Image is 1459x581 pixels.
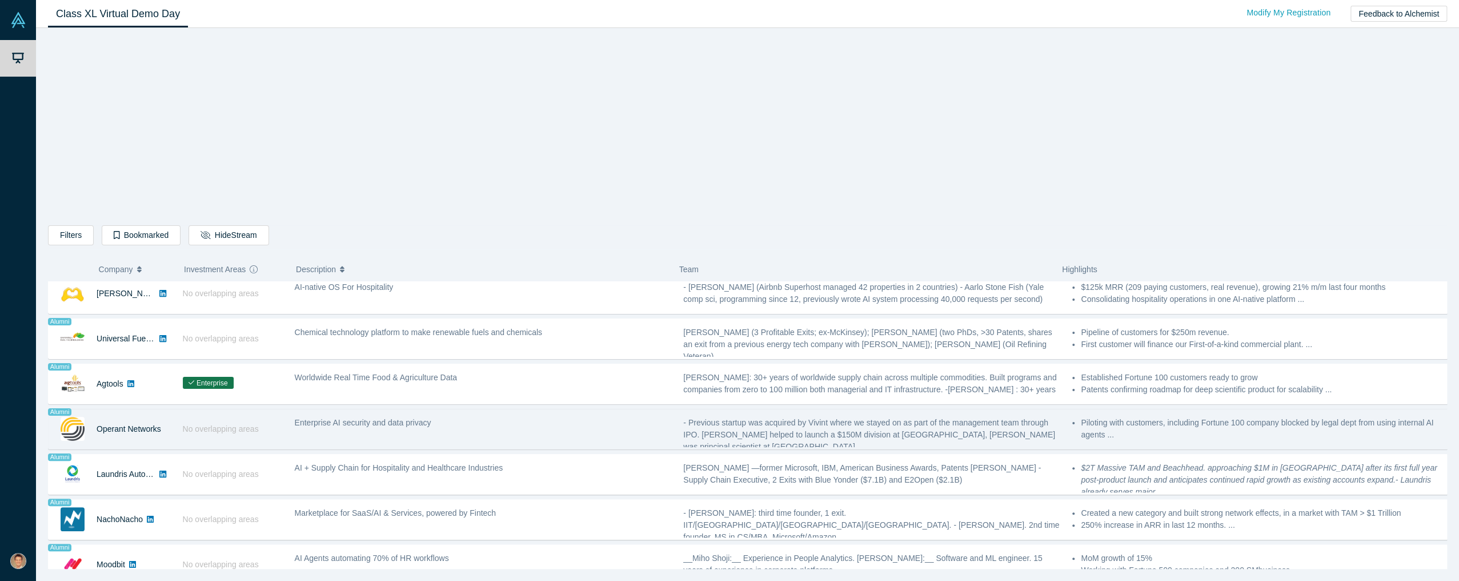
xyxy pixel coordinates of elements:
span: Marketplace for SaaS/AI & Services, powered by Fintech [295,508,496,518]
span: Investment Areas [184,257,246,281]
a: Universal Fuel Technologies [97,334,197,343]
a: Agtools [97,379,123,388]
li: Created a new category and built strong network effects, in a market with TAM > $1 Trillion [1081,507,1449,519]
span: AI-native OS For Hospitality [295,282,394,292]
button: Filters [48,225,94,245]
li: Patents confirming roadmap for deep scientific product for scalability ... [1081,384,1449,396]
li: First customer will finance our First-of-a-kind commercial plant. ... [1081,339,1449,351]
img: Laundris Autonomous Inventory Management's Logo [61,462,85,486]
span: Alumni [48,499,71,506]
span: Company [99,257,133,281]
span: - Previous startup was acquired by Vivint where we stayed on as part of the management team throu... [683,418,1055,451]
button: Description [296,257,667,281]
span: Chemical technology platform to make renewable fuels and chemicals [295,328,542,337]
a: Moodbit [97,560,125,569]
li: Consolidating hospitality operations in one AI-native platform ... [1081,293,1449,305]
a: Class XL Virtual Demo Day [48,1,188,27]
img: Universal Fuel Technologies's Logo [61,327,85,351]
button: HideStream [189,225,268,245]
span: No overlapping areas [183,560,259,569]
span: No overlapping areas [183,515,259,524]
img: Operant Networks's Logo [61,417,85,441]
a: NachoNacho [97,515,143,524]
span: [PERSON_NAME] —former Microsoft, IBM, American Business Awards, Patents [PERSON_NAME] - Supply Ch... [683,463,1041,484]
a: [PERSON_NAME] AI [97,289,171,298]
li: 250% increase in ARR in last 12 months. ... [1081,519,1449,531]
li: Working with Fortune 500 companies and 200 SMbusiness. ... [1081,564,1449,576]
span: [PERSON_NAME]: 30+ years of worldwide supply chain across multiple commodities. Built programs an... [683,373,1056,406]
span: No overlapping areas [183,424,259,433]
span: AI Agents automating 70% of HR workflows [295,554,449,563]
a: Modify My Registration [1234,3,1342,23]
li: $125k MRR (209 paying customers, real revenue), growing 21% m/m last four months [1081,281,1449,293]
span: No overlapping areas [183,334,259,343]
span: Worldwide Real Time Food & Agriculture Data [295,373,458,382]
button: Company [99,257,173,281]
span: Enterprise [183,377,234,389]
a: Operant Networks [97,424,161,433]
span: Highlights [1062,265,1097,274]
span: - [PERSON_NAME]: third time founder, 1 exit. IIT/[GEOGRAPHIC_DATA]/[GEOGRAPHIC_DATA]/[GEOGRAPHIC_... [683,508,1059,542]
a: Laundris Autonomous Inventory Management [97,469,258,479]
span: Description [296,257,336,281]
span: Alumni [48,318,71,325]
li: Established Fortune 100 customers ready to grow [1081,372,1449,384]
img: Brandon Farwell's Account [10,553,26,569]
img: Besty AI's Logo [61,281,85,305]
span: Team [679,265,699,274]
em: $2T Massive TAM and Beachhead. approaching $1M in [GEOGRAPHIC_DATA] after its first full year pos... [1081,463,1437,496]
span: Enterprise AI security and data privacy [295,418,431,427]
button: Bookmarked [102,225,181,245]
span: __Miho Shoji:__ Experience in People Analytics. [PERSON_NAME]:__ Software and ML engineer. 15 yea... [683,554,1042,575]
iframe: Alchemist Class XL Demo Day: Vault [588,37,907,217]
span: Alumni [48,544,71,551]
button: Feedback to Alchemist [1350,6,1447,22]
span: No overlapping areas [183,469,259,479]
li: Piloting with customers, including Fortune 100 company blocked by legal dept from using internal ... [1081,417,1449,441]
span: No overlapping areas [183,289,259,298]
li: MoM growth of 15% [1081,552,1449,564]
span: Alumni [48,408,71,416]
span: [PERSON_NAME] (3 Profitable Exits; ex-McKinsey); [PERSON_NAME] (two PhDs, >30 Patents, shares an ... [683,328,1052,361]
img: Moodbit's Logo [61,552,85,576]
span: Alumni [48,453,71,461]
img: Alchemist Vault Logo [10,12,26,28]
li: Pipeline of customers for $250m revenue. [1081,327,1449,339]
img: NachoNacho's Logo [61,507,85,531]
span: Alumni [48,363,71,371]
span: - [PERSON_NAME] (Airbnb Superhost managed 42 properties in 2 countries) - Aarlo Stone Fish (Yale ... [683,282,1044,304]
img: Agtools's Logo [61,372,85,396]
span: AI + Supply Chain for Hospitality and Healthcare Industries [295,463,503,472]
